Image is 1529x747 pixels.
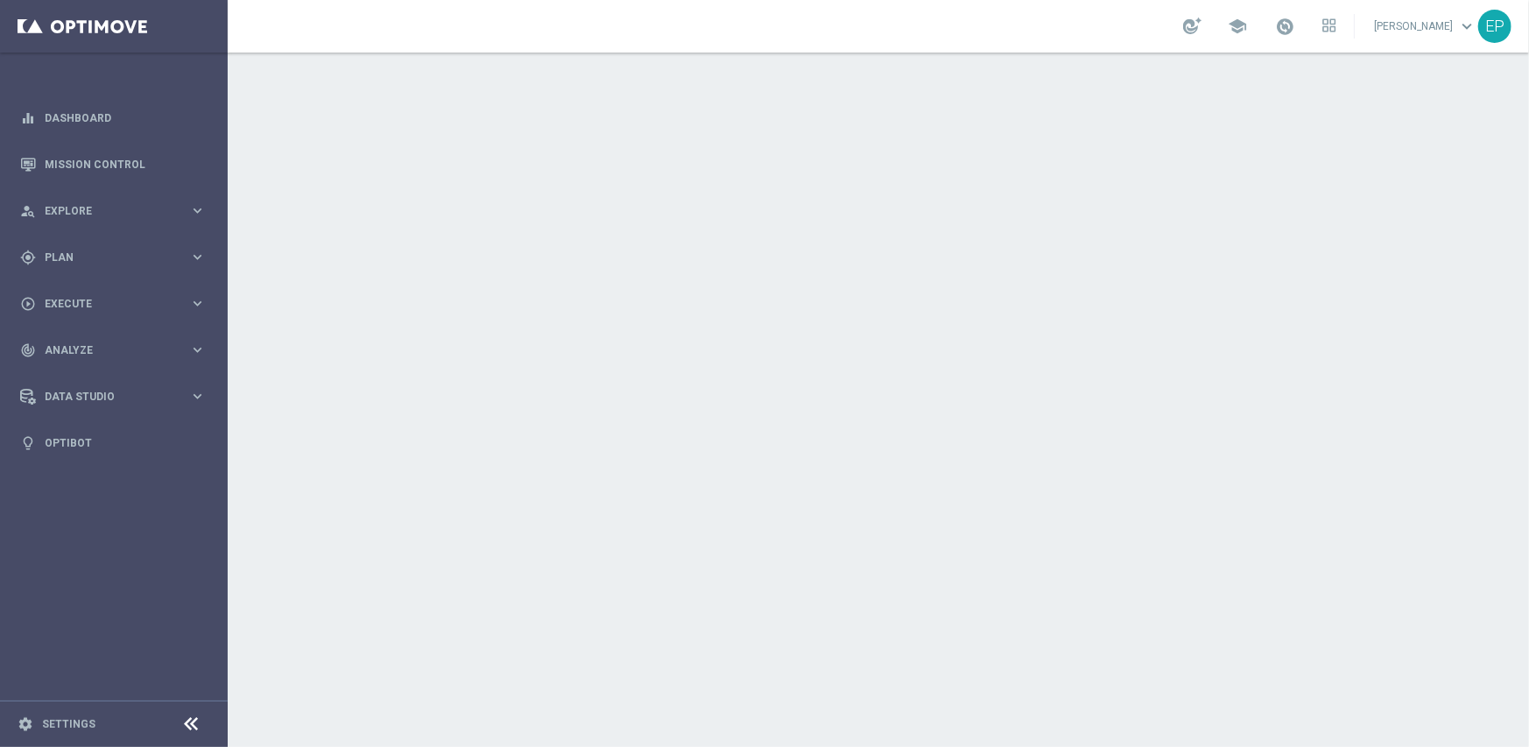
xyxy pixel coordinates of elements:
span: Analyze [45,345,189,356]
button: Mission Control [19,158,207,172]
div: Explore [20,203,189,219]
span: keyboard_arrow_down [1457,17,1476,36]
i: keyboard_arrow_right [189,388,206,405]
div: Plan [20,250,189,265]
button: gps_fixed Plan keyboard_arrow_right [19,250,207,264]
div: EP [1478,10,1511,43]
div: Optibot [20,419,206,466]
span: Plan [45,252,189,263]
button: person_search Explore keyboard_arrow_right [19,204,207,218]
span: Data Studio [45,391,189,402]
span: Explore [45,206,189,216]
a: Mission Control [45,141,206,187]
i: keyboard_arrow_right [189,342,206,358]
i: equalizer [20,110,36,126]
i: settings [18,716,33,732]
i: person_search [20,203,36,219]
div: Data Studio [20,389,189,405]
i: keyboard_arrow_right [189,295,206,312]
span: school [1228,17,1247,36]
div: Dashboard [20,95,206,141]
button: track_changes Analyze keyboard_arrow_right [19,343,207,357]
i: keyboard_arrow_right [189,202,206,219]
div: Execute [20,296,189,312]
div: Analyze [20,342,189,358]
i: gps_fixed [20,250,36,265]
a: Dashboard [45,95,206,141]
button: play_circle_outline Execute keyboard_arrow_right [19,297,207,311]
button: lightbulb Optibot [19,436,207,450]
div: Mission Control [20,141,206,187]
i: play_circle_outline [20,296,36,312]
i: lightbulb [20,435,36,451]
i: track_changes [20,342,36,358]
a: [PERSON_NAME]keyboard_arrow_down [1372,13,1478,39]
i: keyboard_arrow_right [189,249,206,265]
button: equalizer Dashboard [19,111,207,125]
span: Execute [45,299,189,309]
a: Optibot [45,419,206,466]
button: Data Studio keyboard_arrow_right [19,390,207,404]
a: Settings [42,719,95,729]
